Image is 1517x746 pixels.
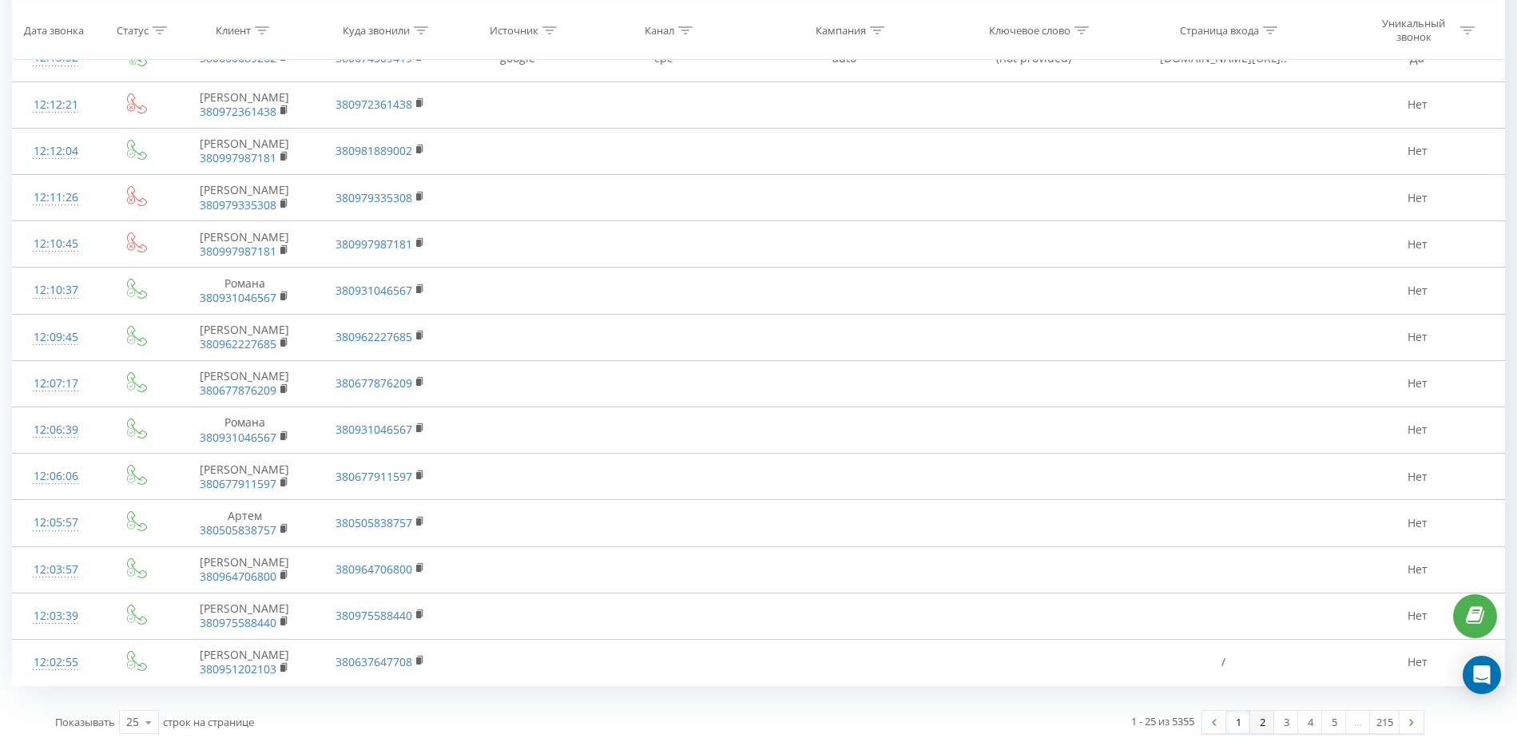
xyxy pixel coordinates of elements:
td: [PERSON_NAME] [174,314,315,360]
a: 380674509419 [336,50,412,65]
div: 12:06:39 [29,415,83,446]
div: 1 - 25 из 5355 [1131,713,1194,729]
div: Страница входа [1180,23,1259,37]
div: 12:10:37 [29,275,83,306]
td: Нет [1331,221,1504,268]
td: Нет [1331,360,1504,407]
td: Нет [1331,500,1504,546]
a: 215 [1370,711,1400,733]
div: 12:10:45 [29,228,83,260]
a: 380997987181 [336,236,412,252]
div: 12:12:04 [29,136,83,167]
a: 380505838757 [200,522,276,538]
a: 380931046567 [200,290,276,305]
td: [PERSON_NAME] [174,175,315,221]
span: строк на странице [163,715,254,729]
a: 5 [1322,711,1346,733]
a: 380931046567 [336,283,412,298]
a: 380677911597 [200,476,276,491]
a: 380981889002 [336,143,412,158]
a: 380677876209 [200,383,276,398]
td: Нет [1331,128,1504,174]
td: Нет [1331,407,1504,453]
td: [PERSON_NAME] [174,639,315,685]
a: 380677876209 [336,375,412,391]
a: 380962227685 [336,329,412,344]
a: 380931046567 [200,430,276,445]
span: [DOMAIN_NAME][URL].. [1160,50,1287,65]
a: 4 [1298,711,1322,733]
div: 12:09:45 [29,322,83,353]
div: … [1346,711,1370,733]
a: 380975588440 [200,615,276,630]
div: 12:12:21 [29,89,83,121]
a: 380677911597 [336,469,412,484]
div: Уникальный звонок [1371,17,1456,44]
div: Куда звонили [343,23,410,37]
div: 12:07:17 [29,368,83,399]
div: Дата звонка [24,23,84,37]
a: 380975588440 [336,608,412,623]
td: Нет [1331,314,1504,360]
div: Статус [117,23,149,37]
a: 380931046567 [336,422,412,437]
div: 12:05:57 [29,507,83,538]
td: [PERSON_NAME] [174,81,315,128]
div: 12:02:55 [29,647,83,678]
a: 1 [1226,711,1250,733]
div: Клиент [216,23,251,37]
div: 12:03:39 [29,601,83,632]
div: 12:03:57 [29,554,83,585]
a: 380951202103 [200,661,276,677]
td: Артем [174,500,315,546]
span: Показывать [55,715,115,729]
td: / [1115,639,1332,685]
td: [PERSON_NAME] [174,454,315,500]
a: 380979335308 [336,190,412,205]
a: 380962227685 [200,336,276,351]
td: Романа [174,407,315,453]
td: Нет [1331,546,1504,593]
td: [PERSON_NAME] [174,593,315,639]
td: Нет [1331,268,1504,314]
div: Канал [645,23,674,37]
td: Нет [1331,175,1504,221]
td: [PERSON_NAME] [174,546,315,593]
a: 380997987181 [200,244,276,259]
a: 380505838757 [336,515,412,530]
td: [PERSON_NAME] [174,360,315,407]
div: 12:06:06 [29,461,83,492]
td: Романа [174,268,315,314]
a: 380972361438 [200,104,276,119]
div: 12:11:26 [29,182,83,213]
td: Нет [1331,639,1504,685]
a: 380637647708 [336,654,412,669]
a: 3 [1274,711,1298,733]
a: 380972361438 [336,97,412,112]
td: ⁨[PERSON_NAME] [174,221,315,268]
a: 380979335308 [200,197,276,212]
div: Кампания [816,23,866,37]
a: 380660689262 [200,50,276,65]
td: Нет [1331,593,1504,639]
td: ⁨[PERSON_NAME] [174,128,315,174]
div: Ключевое слово [989,23,1070,37]
a: 380964706800 [200,569,276,584]
td: Нет [1331,454,1504,500]
a: 380997987181 [200,150,276,165]
div: Источник [490,23,538,37]
div: Open Intercom Messenger [1463,656,1501,694]
a: 380964706800 [336,561,412,577]
td: Нет [1331,81,1504,128]
a: 2 [1250,711,1274,733]
div: 25 [126,714,139,730]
